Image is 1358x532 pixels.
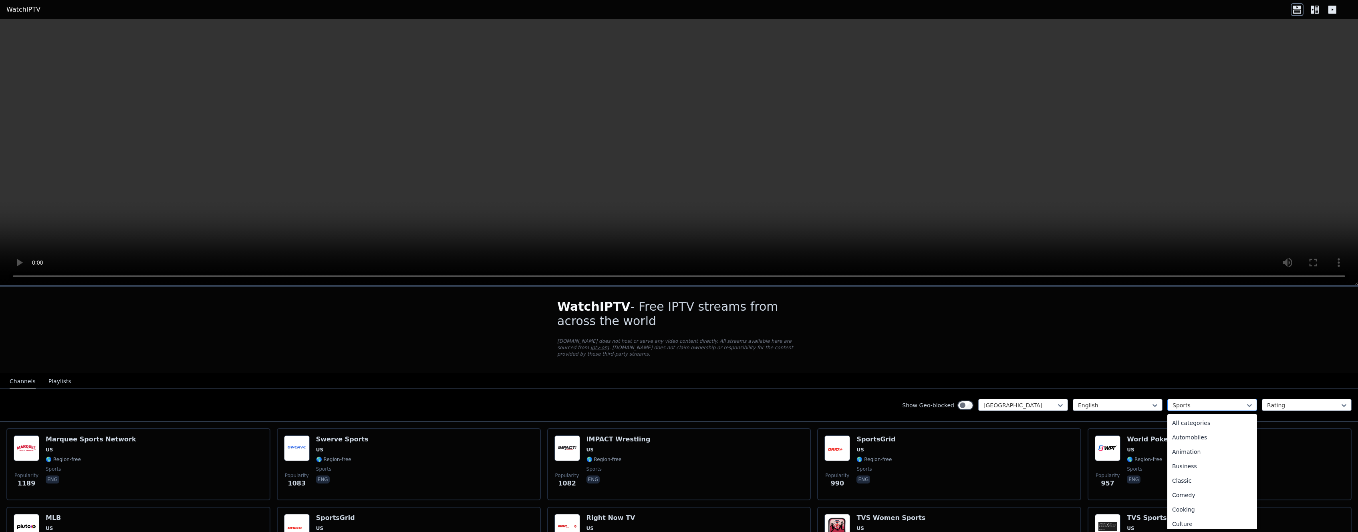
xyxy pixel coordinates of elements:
span: Popularity [555,472,579,479]
img: World Poker Tour [1095,435,1120,461]
a: iptv-org [590,345,609,350]
div: All categories [1167,416,1257,430]
span: sports [46,466,61,472]
span: US [316,447,323,453]
span: US [856,447,864,453]
p: eng [856,475,870,483]
p: eng [46,475,59,483]
span: 1083 [288,479,306,488]
span: US [1127,525,1134,532]
span: 957 [1101,479,1114,488]
h6: World Poker Tour [1127,435,1189,443]
a: WatchIPTV [6,5,40,14]
span: 🌎 Region-free [1127,456,1162,463]
span: Popularity [1096,472,1120,479]
span: 🌎 Region-free [46,456,81,463]
span: sports [1127,466,1142,472]
span: US [316,525,323,532]
div: Animation [1167,445,1257,459]
img: IMPACT Wrestling [554,435,580,461]
button: Channels [10,374,36,389]
h6: Swerve Sports [316,435,369,443]
span: US [46,447,53,453]
span: US [46,525,53,532]
span: WatchIPTV [557,299,631,314]
span: 990 [831,479,844,488]
span: US [586,525,594,532]
div: Classic [1167,473,1257,488]
span: 1189 [18,479,36,488]
span: US [856,525,864,532]
h6: Marquee Sports Network [46,435,136,443]
span: 1082 [558,479,576,488]
span: 🌎 Region-free [586,456,622,463]
p: eng [316,475,330,483]
h6: SportsGrid [856,435,895,443]
div: Business [1167,459,1257,473]
span: sports [586,466,602,472]
p: eng [586,475,600,483]
div: Automobiles [1167,430,1257,445]
span: Popularity [285,472,309,479]
img: Marquee Sports Network [14,435,39,461]
img: Swerve Sports [284,435,310,461]
h1: - Free IPTV streams from across the world [557,299,801,328]
div: Comedy [1167,488,1257,502]
p: [DOMAIN_NAME] does not host or serve any video content directly. All streams available here are s... [557,338,801,357]
div: Cooking [1167,502,1257,517]
span: sports [856,466,872,472]
span: Popularity [825,472,849,479]
label: Show Geo-blocked [902,401,954,409]
span: US [586,447,594,453]
button: Playlists [48,374,71,389]
img: SportsGrid [824,435,850,461]
p: eng [1127,475,1140,483]
span: sports [316,466,331,472]
h6: TVS Sports Bureau [1127,514,1195,522]
h6: MLB [46,514,81,522]
h6: TVS Women Sports [856,514,925,522]
h6: SportsGrid [316,514,355,522]
span: US [1127,447,1134,453]
h6: IMPACT Wrestling [586,435,651,443]
span: Popularity [14,472,38,479]
h6: Right Now TV [586,514,640,522]
span: 🌎 Region-free [316,456,351,463]
span: 🌎 Region-free [856,456,892,463]
div: Culture [1167,517,1257,531]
